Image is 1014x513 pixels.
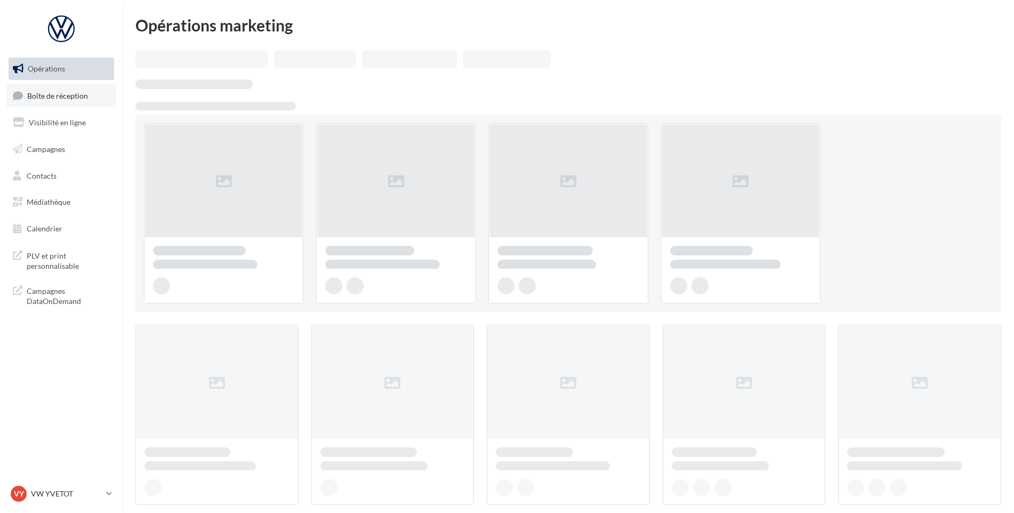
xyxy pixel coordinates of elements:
a: Opérations [6,58,116,80]
a: Visibilité en ligne [6,111,116,134]
span: PLV et print personnalisable [27,249,110,271]
a: Calendrier [6,218,116,240]
span: Boîte de réception [27,91,88,100]
span: Campagnes [27,145,65,154]
a: Boîte de réception [6,84,116,107]
p: VW YVETOT [31,488,102,499]
span: Contacts [27,171,57,180]
span: Visibilité en ligne [29,118,86,127]
span: VY [14,488,24,499]
span: Campagnes DataOnDemand [27,284,110,307]
a: Contacts [6,165,116,187]
a: VY VW YVETOT [9,484,114,504]
span: Calendrier [27,224,62,233]
a: Campagnes [6,138,116,161]
span: Opérations [28,64,65,73]
a: Campagnes DataOnDemand [6,279,116,311]
span: Médiathèque [27,197,70,206]
div: Opérations marketing [135,17,1001,33]
a: Médiathèque [6,191,116,213]
a: PLV et print personnalisable [6,244,116,276]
